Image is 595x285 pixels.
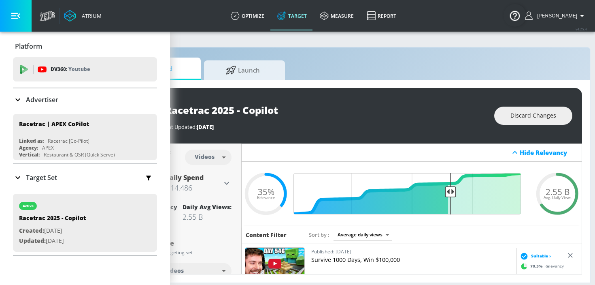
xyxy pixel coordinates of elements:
[183,203,232,211] div: Daily Avg Views:
[197,123,214,131] span: [DATE]
[48,137,89,144] div: Racetrac [Co-Pilot]
[504,4,526,27] button: Open Resource Center
[19,226,86,236] p: [DATE]
[79,12,102,19] div: Atrium
[13,194,157,252] div: activeRacetrac 2025 - CopilotCreated:[DATE]Updated:[DATE]
[130,173,232,193] div: Estimated Daily Spend$80,140 - $114,486
[130,240,232,246] div: Content Type
[518,272,563,278] div: Avg. Daily Views
[311,256,513,264] p: Survive 1000 Days, Win $100,000
[13,114,157,160] div: Racetrac | APEX CoPilotLinked as:Racetrac [Co-Pilot]Agency:APEXVertical:Restaurant & QSR (Quick S...
[520,148,577,156] div: Hide Relevancy
[44,151,115,158] div: Restaurant & QSR (Quick Serve)
[271,1,313,30] a: Target
[19,227,44,234] span: Created:
[68,65,90,73] p: Youtube
[19,237,46,244] span: Updated:
[544,196,572,200] span: Avg. Daily Views
[530,263,544,269] span: 70.3 %
[510,111,556,121] span: Discard Changes
[130,182,222,193] h3: $80,140 - $114,486
[15,42,42,51] p: Platform
[546,187,569,196] span: 2.55 B
[246,231,287,239] h6: Content Filter
[64,10,102,22] a: Atrium
[19,236,86,246] p: [DATE]
[130,250,232,255] div: Include in your targeting set
[51,65,90,74] p: DV360:
[534,13,577,19] span: login as: kacey.labar@zefr.com
[245,248,304,282] img: npNmyb-qqGw
[531,253,551,259] span: Suitable ›
[576,27,587,31] span: v 4.25.4
[309,231,329,238] span: Sort by
[183,212,232,222] div: 2.55 B
[212,60,274,80] span: Launch
[26,95,58,104] p: Advertiser
[224,1,271,30] a: optimize
[313,1,360,30] a: measure
[258,187,274,196] span: 35%
[13,88,157,111] div: Advertiser
[13,57,157,81] div: DV360: Youtube
[525,11,587,21] button: [PERSON_NAME]
[494,107,572,125] button: Discard Changes
[23,204,34,208] div: active
[13,164,157,191] div: Target Set
[257,196,275,200] span: Relevance
[19,144,38,151] div: Agency:
[19,214,86,226] div: Racetrac 2025 - Copilot
[163,123,486,131] div: Last Updated:
[360,1,403,30] a: Report
[334,229,392,240] div: Average daily views
[19,137,44,144] div: Linked as:
[13,35,157,58] div: Platform
[42,144,54,151] div: APEX
[26,173,57,182] p: Target Set
[311,247,513,275] a: Published: [DATE]Survive 1000 Days, Win $100,000
[19,151,40,158] div: Vertical:
[19,120,89,128] div: Racetrac | APEX CoPilot
[191,153,219,160] div: Videos
[298,173,525,214] input: Final Threshold
[518,252,551,260] div: Suitable ›
[242,144,582,162] div: Hide Relevancy
[518,260,564,272] div: Relevancy
[311,247,513,256] p: Published: [DATE]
